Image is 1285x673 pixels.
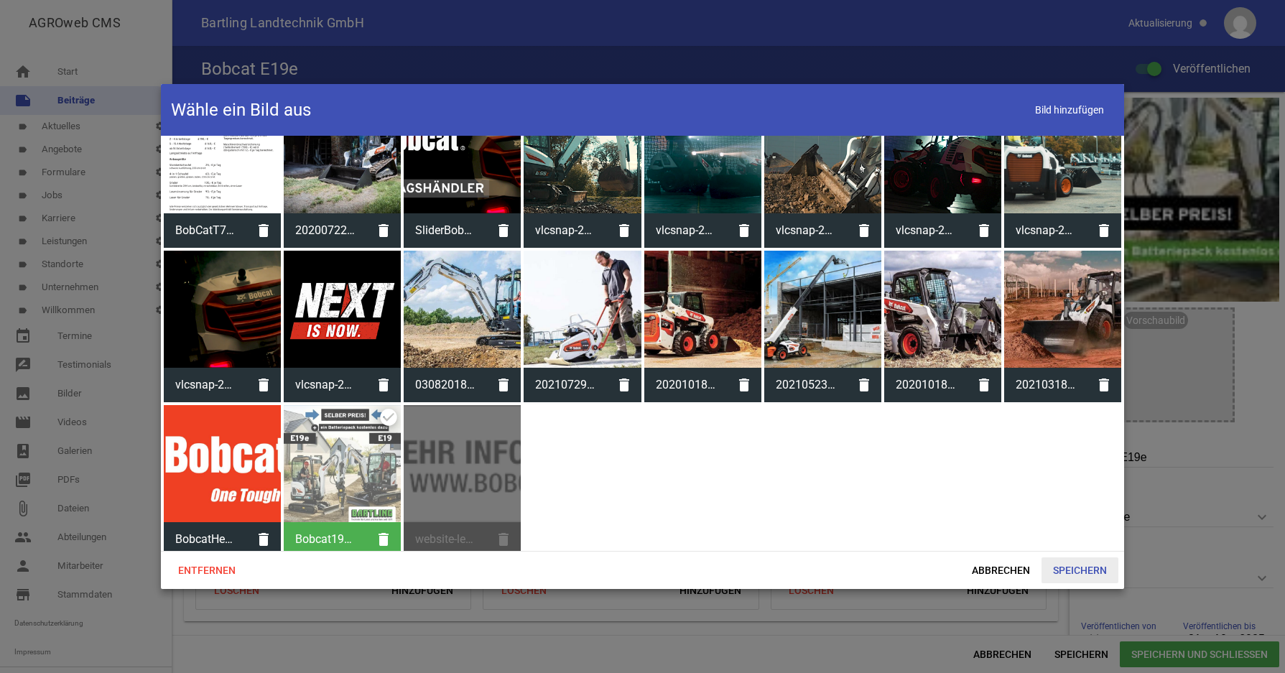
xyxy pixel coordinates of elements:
i: delete [486,213,521,248]
span: BobcatHeader.jpg [164,521,246,558]
i: delete [1087,213,1121,248]
span: vlcsnap-2021-12-20-14h48m28s764.png [764,212,847,249]
i: delete [607,213,641,248]
span: vlcsnap-2021-12-20-14h51m11s170.png [524,212,606,249]
i: delete [727,213,761,248]
i: delete [967,213,1001,248]
span: Entfernen [167,557,247,583]
i: delete [366,522,401,557]
i: delete [1087,368,1121,402]
i: delete [486,368,521,402]
span: Bild hinzufügen [1025,96,1114,125]
i: delete [246,522,281,557]
i: delete [366,213,401,248]
i: delete [727,368,761,402]
i: delete [967,368,1001,402]
span: Bobcat19eSelberPreis-Seite001.jpeg [284,521,366,558]
span: 03082018-e27-herospot-1_hs_gz_low.jpg [404,366,486,404]
span: vlcsnap-2021-12-20-14h53m55s239.png [284,366,366,404]
i: delete [246,213,281,248]
i: delete [607,368,641,402]
span: vlcsnap-2021-12-20-14h50m20s800.png [1004,212,1087,249]
i: delete [847,368,881,402]
span: 20201018-herospot-s76-2_hs_gz_low.jpg [644,366,727,404]
span: 20210318-cwl-herospot-2500x1058_hs_gz_low.jpg [1004,366,1087,404]
span: 20210729-forward-plates-herospot-lp_hs_gz_low.jpg [524,366,606,404]
span: 20210523-reach-high-and-far-940x627_fc_full_wrap.jpg [764,366,847,404]
i: delete [847,213,881,248]
span: Abbrechen [960,557,1042,583]
span: 20201018-herospot-s76-3_hs_gz_low.jpg [884,366,967,404]
span: vlcsnap-2021-12-20-14h52m02s138.png [164,366,246,404]
i: delete [246,368,281,402]
span: vlcsnap-2021-12-20-14h52m44s946.png [884,212,967,249]
span: BobCatT76.png [164,212,246,249]
span: SliderBobcat22.png [404,212,486,249]
span: 20200722_Bobcat_T76_action_02.jpg [284,212,366,249]
h4: Wähle ein Bild aus [171,98,311,121]
i: delete [366,368,401,402]
span: vlcsnap-2021-12-20-14h53m31s386.png [644,212,727,249]
span: Speichern [1042,557,1118,583]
